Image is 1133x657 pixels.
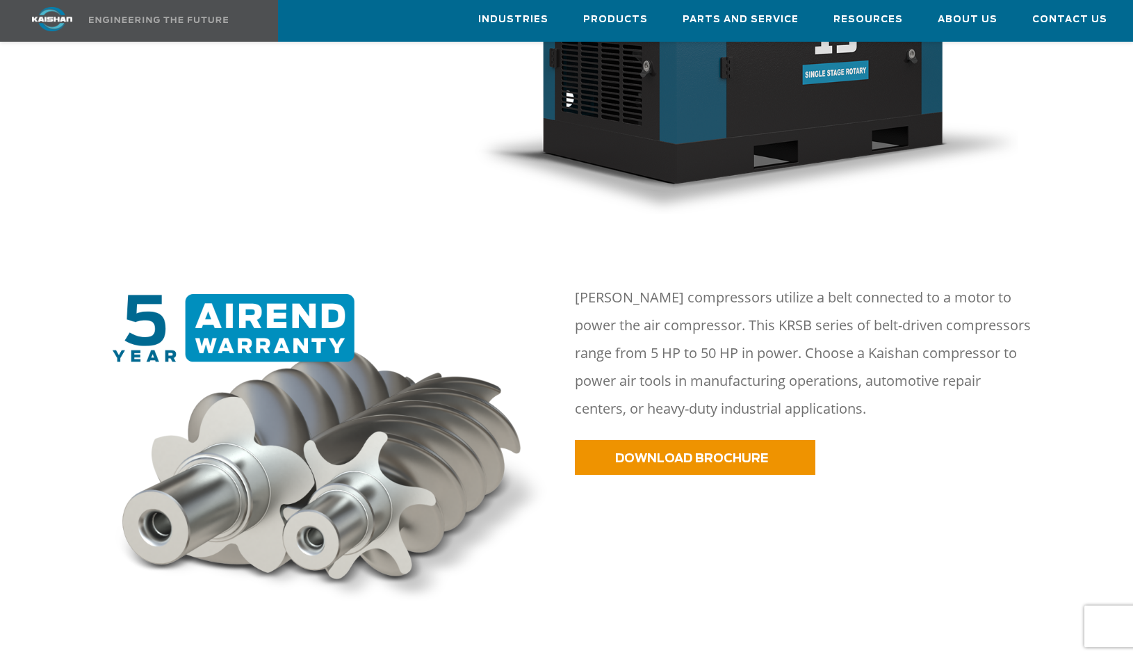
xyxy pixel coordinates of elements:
img: warranty [104,294,559,610]
a: Contact Us [1032,1,1107,38]
span: Resources [833,12,903,28]
a: Parts and Service [683,1,799,38]
a: DOWNLOAD BROCHURE [575,440,815,475]
span: Products [583,12,648,28]
a: Resources [833,1,903,38]
a: Products [583,1,648,38]
span: Contact Us [1032,12,1107,28]
img: Engineering the future [89,17,228,23]
span: Parts and Service [683,12,799,28]
span: Industries [478,12,548,28]
span: About Us [938,12,997,28]
a: Industries [478,1,548,38]
a: About Us [938,1,997,38]
p: [PERSON_NAME] compressors utilize a belt connected to a motor to power the air compressor. This K... [575,284,1032,423]
span: DOWNLOAD BROCHURE [615,453,768,464]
